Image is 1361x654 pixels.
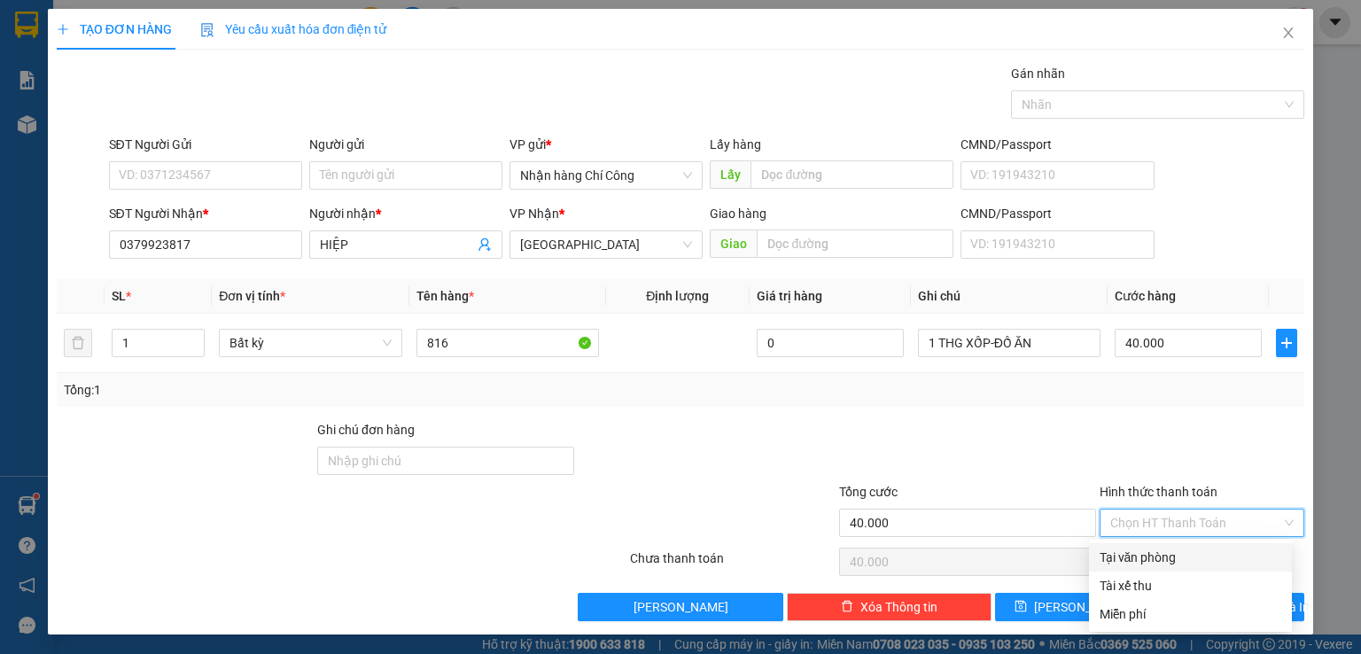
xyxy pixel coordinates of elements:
button: plus [1276,329,1297,357]
th: Ghi chú [911,279,1108,314]
span: plus [57,23,69,35]
li: 02523854854 [8,61,338,83]
span: close [1281,26,1295,40]
button: Close [1264,9,1313,58]
input: 0 [757,329,904,357]
span: Bất kỳ [229,330,391,356]
span: Giá trị hàng [757,289,822,303]
div: Người nhận [309,204,502,223]
div: SĐT Người Gửi [109,135,302,154]
input: Ghi chú đơn hàng [317,447,574,475]
span: phone [102,65,116,79]
b: [PERSON_NAME] [102,12,251,34]
span: Nhận hàng Chí Công [520,162,692,189]
div: VP gửi [509,135,703,154]
img: icon [200,23,214,37]
div: Miễn phí [1100,604,1281,624]
span: Lấy hàng [710,137,761,152]
div: SĐT Người Nhận [109,204,302,223]
span: Sài Gòn [520,231,692,258]
span: SL [112,289,126,303]
span: Cước hàng [1115,289,1176,303]
span: Lấy [710,160,750,189]
span: Yêu cầu xuất hóa đơn điện tử [200,22,387,36]
div: Tài xế thu [1100,576,1281,596]
label: Gán nhãn [1011,66,1065,81]
span: Giao [710,230,757,258]
span: Xóa Thông tin [860,597,937,617]
button: save[PERSON_NAME] [995,593,1148,621]
span: delete [841,600,853,614]
span: Đơn vị tính [219,289,285,303]
span: Định lượng [646,289,709,303]
div: Tại văn phòng [1100,548,1281,567]
span: VP Nhận [509,206,559,221]
span: [PERSON_NAME] [1034,597,1129,617]
span: [PERSON_NAME] [634,597,728,617]
div: Chưa thanh toán [628,549,836,580]
button: delete [64,329,92,357]
span: environment [102,43,116,57]
button: [PERSON_NAME] [578,593,782,621]
label: Hình thức thanh toán [1100,485,1217,499]
input: Dọc đường [750,160,953,189]
span: save [1015,600,1027,614]
span: TẠO ĐƠN HÀNG [57,22,172,36]
div: CMND/Passport [960,204,1154,223]
span: Tổng cước [839,485,898,499]
b: GỬI : Nhận hàng Chí Công [8,111,296,140]
input: VD: Bàn, Ghế [416,329,599,357]
label: Ghi chú đơn hàng [317,423,415,437]
div: Người gửi [309,135,502,154]
button: deleteXóa Thông tin [787,593,992,621]
div: CMND/Passport [960,135,1154,154]
button: printer[PERSON_NAME] và In [1152,593,1305,621]
li: 01 [PERSON_NAME] [8,39,338,61]
div: Tổng: 1 [64,380,526,400]
input: Ghi Chú [918,329,1100,357]
input: Dọc đường [757,230,953,258]
span: user-add [478,237,492,252]
span: plus [1277,336,1296,350]
span: Tên hàng [416,289,474,303]
img: logo.jpg [8,8,97,97]
span: Giao hàng [710,206,766,221]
